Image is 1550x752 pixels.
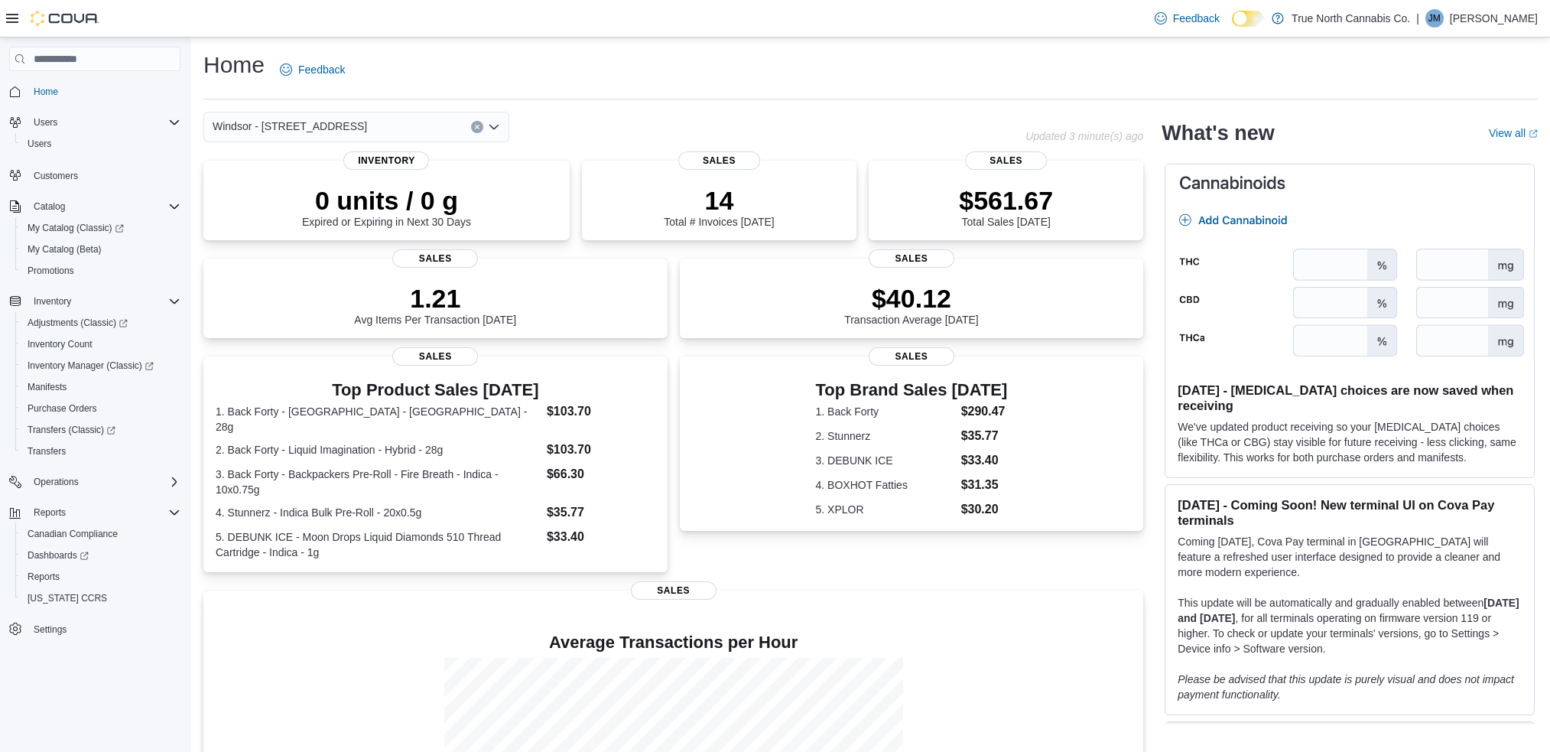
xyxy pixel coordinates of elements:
[28,571,60,583] span: Reports
[34,200,65,213] span: Catalog
[15,566,187,588] button: Reports
[3,80,187,103] button: Home
[1178,597,1519,624] strong: [DATE] and [DATE]
[21,356,180,375] span: Inventory Manager (Classic)
[664,185,774,216] p: 14
[21,399,180,418] span: Purchase Orders
[216,505,541,520] dt: 4. Stunnerz - Indica Bulk Pre-Roll - 20x0.5g
[28,360,154,372] span: Inventory Manager (Classic)
[21,219,180,237] span: My Catalog (Classic)
[21,421,122,439] a: Transfers (Classic)
[21,546,180,565] span: Dashboards
[28,113,180,132] span: Users
[1025,130,1143,142] p: Updated 3 minute(s) ago
[547,465,655,483] dd: $66.30
[15,545,187,566] a: Dashboards
[15,334,187,355] button: Inventory Count
[3,291,187,312] button: Inventory
[1178,673,1514,701] em: Please be advised that this update is purely visual and does not impact payment functionality.
[15,376,187,398] button: Manifests
[28,83,64,101] a: Home
[21,240,108,259] a: My Catalog (Beta)
[216,467,541,497] dt: 3. Back Forty - Backpackers Pre-Roll - Fire Breath - Indica - 10x0.75g
[28,165,180,184] span: Customers
[869,347,954,366] span: Sales
[1178,419,1522,465] p: We've updated product receiving so your [MEDICAL_DATA] choices (like THCa or CBG) stay visible fo...
[34,295,71,308] span: Inventory
[343,151,429,170] span: Inventory
[15,419,187,441] a: Transfers (Classic)
[15,260,187,282] button: Promotions
[21,546,95,565] a: Dashboards
[15,312,187,334] a: Adjustments (Classic)
[816,404,955,419] dt: 1. Back Forty
[15,441,187,462] button: Transfers
[28,503,72,522] button: Reports
[28,265,74,277] span: Promotions
[31,11,99,26] img: Cova
[15,398,187,419] button: Purchase Orders
[28,473,85,491] button: Operations
[28,528,118,540] span: Canadian Compliance
[216,404,541,435] dt: 1. Back Forty - [GEOGRAPHIC_DATA] - [GEOGRAPHIC_DATA] - 28g
[28,424,115,436] span: Transfers (Classic)
[28,243,102,256] span: My Catalog (Beta)
[15,523,187,545] button: Canadian Compliance
[816,477,955,493] dt: 4. BOXHOT Fatties
[547,402,655,421] dd: $103.70
[34,623,67,636] span: Settings
[1178,534,1522,580] p: Coming [DATE], Cova Pay terminal in [GEOGRAPHIC_DATA] will feature a refreshed user interface des...
[1149,3,1226,34] a: Feedback
[21,135,180,153] span: Users
[21,568,66,586] a: Reports
[678,151,761,170] span: Sales
[15,355,187,376] a: Inventory Manager (Classic)
[961,402,1008,421] dd: $290.47
[21,335,180,353] span: Inventory Count
[9,74,180,680] nav: Complex example
[816,381,1008,399] h3: Top Brand Sales [DATE]
[21,135,57,153] a: Users
[664,185,774,228] div: Total # Invoices [DATE]
[816,428,955,444] dt: 2. Stunnerz
[216,442,541,457] dt: 2. Back Forty - Liquid Imagination - Hybrid - 28g
[3,471,187,493] button: Operations
[216,633,1131,652] h4: Average Transactions per Hour
[488,121,500,133] button: Open list of options
[1425,9,1444,28] div: James Masek
[28,620,180,639] span: Settings
[961,427,1008,445] dd: $35.77
[274,54,351,85] a: Feedback
[21,262,180,280] span: Promotions
[15,239,187,260] button: My Catalog (Beta)
[844,283,979,326] div: Transaction Average [DATE]
[959,185,1053,216] p: $561.67
[3,502,187,523] button: Reports
[28,82,180,101] span: Home
[959,185,1053,228] div: Total Sales [DATE]
[21,314,134,332] a: Adjustments (Classic)
[21,442,72,461] a: Transfers
[28,338,93,350] span: Inventory Count
[21,399,103,418] a: Purchase Orders
[28,402,97,415] span: Purchase Orders
[203,50,265,80] h1: Home
[213,117,367,135] span: Windsor - [STREET_ADDRESS]
[961,500,1008,519] dd: $30.20
[21,589,180,607] span: Washington CCRS
[21,219,130,237] a: My Catalog (Classic)
[1162,121,1274,145] h2: What's new
[28,197,180,216] span: Catalog
[1416,9,1419,28] p: |
[1489,127,1538,139] a: View allExternal link
[216,381,655,399] h3: Top Product Sales [DATE]
[1428,9,1441,28] span: JM
[34,506,66,519] span: Reports
[471,121,483,133] button: Clear input
[869,249,954,268] span: Sales
[28,473,180,491] span: Operations
[816,502,955,517] dt: 5. XPLOR
[15,588,187,609] button: [US_STATE] CCRS
[28,620,73,639] a: Settings
[28,222,124,234] span: My Catalog (Classic)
